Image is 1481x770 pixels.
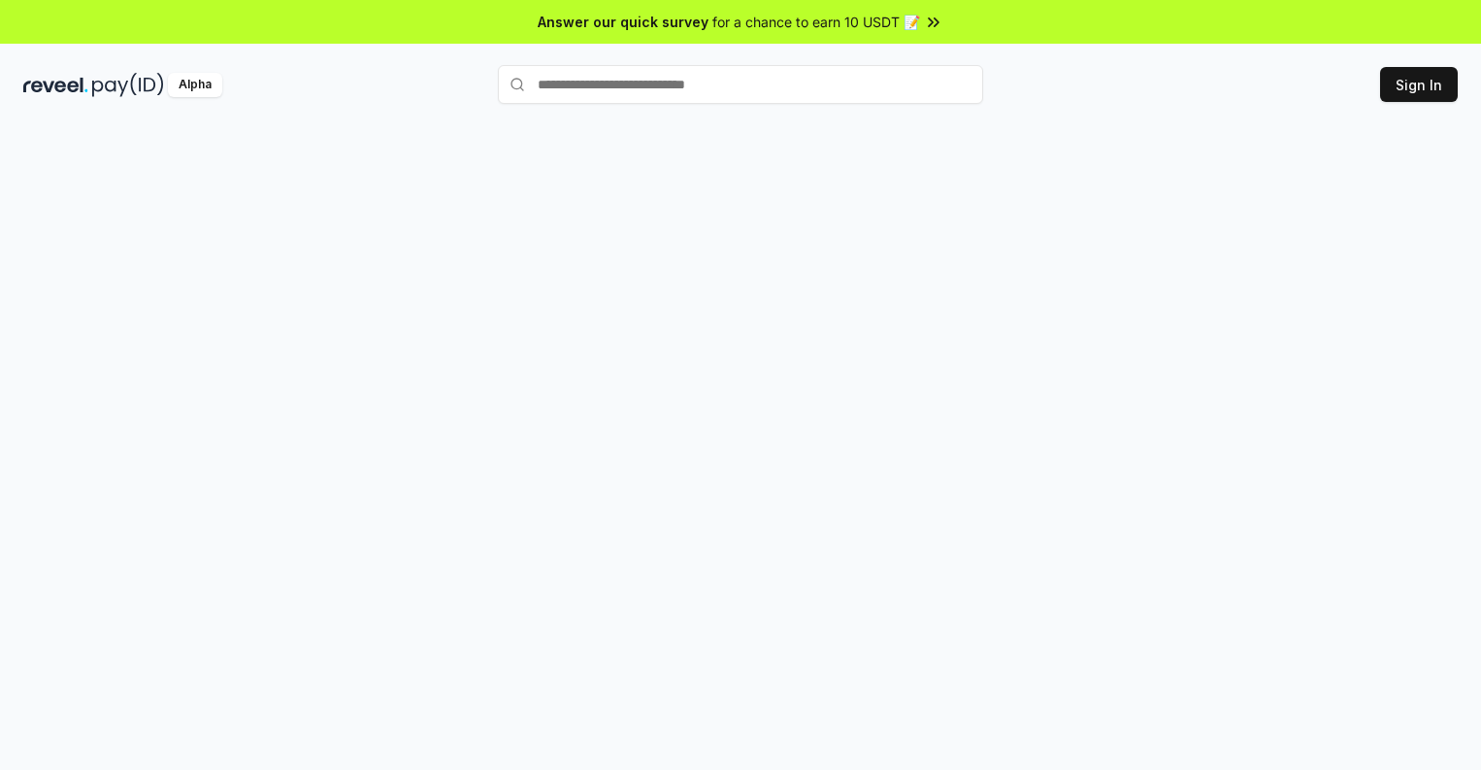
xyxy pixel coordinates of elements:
[538,12,708,32] span: Answer our quick survey
[168,73,222,97] div: Alpha
[1380,67,1458,102] button: Sign In
[712,12,920,32] span: for a chance to earn 10 USDT 📝
[92,73,164,97] img: pay_id
[23,73,88,97] img: reveel_dark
